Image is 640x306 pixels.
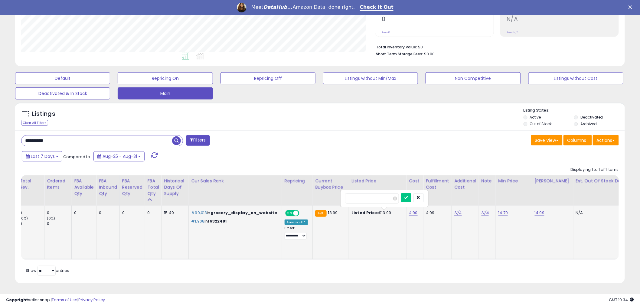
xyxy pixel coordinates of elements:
[576,210,629,216] p: N/A
[426,178,449,190] div: Fulfillment Cost
[148,210,157,216] div: 0
[482,178,493,184] div: Note
[285,226,308,240] div: Preset:
[103,153,137,159] span: Aug-25 - Aug-31
[498,210,508,216] a: 14.79
[191,219,277,224] p: in
[6,297,28,303] strong: Copyright
[315,178,346,190] div: Current Buybox Price
[99,178,117,197] div: FBA inbound Qty
[530,121,552,126] label: Out of Stock
[164,178,186,197] div: Historical Days Of Supply
[47,210,71,216] div: 0
[191,218,204,224] span: #1,908
[629,5,635,9] div: Close
[122,210,140,216] div: 0
[237,3,247,12] img: Profile image for Georgie
[118,72,213,84] button: Repricing On
[535,210,545,216] a: 14.99
[530,115,541,120] label: Active
[164,210,184,216] div: 15.40
[286,211,293,216] span: ON
[285,178,310,184] div: Repricing
[409,210,418,216] a: 4.90
[323,72,418,84] button: Listings without Min/Max
[535,178,571,184] div: [PERSON_NAME]
[99,210,115,216] div: 0
[20,216,28,221] small: (0%)
[74,210,92,216] div: 0
[580,121,597,126] label: Archived
[20,221,44,226] div: 0
[191,210,207,216] span: #99,013
[376,51,423,57] b: Short Term Storage Fees:
[78,297,105,303] a: Privacy Policy
[93,151,145,161] button: Aug-25 - Aug-31
[47,178,69,190] div: Ordered Items
[593,135,619,145] button: Actions
[298,211,308,216] span: OFF
[122,178,142,197] div: FBA Reserved Qty
[426,72,521,84] button: Non Competitive
[376,44,417,50] b: Total Inventory Value:
[507,16,619,24] h2: N/A
[47,216,55,221] small: (0%)
[22,151,62,161] button: Last 7 Days
[482,210,489,216] a: N/A
[426,210,447,216] div: 4.99
[524,108,625,113] p: Listing States:
[63,154,91,160] span: Compared to:
[251,4,355,10] div: Meet Amazon Data, done right.
[580,115,603,120] label: Deactivated
[26,268,69,273] span: Show: entries
[507,31,518,34] small: Prev: N/A
[528,72,623,84] button: Listings without Cost
[74,178,94,197] div: FBA Available Qty
[376,43,614,50] li: $0
[31,153,55,159] span: Last 7 Days
[20,178,42,190] div: Total Rev.
[52,297,77,303] a: Terms of Use
[208,218,227,224] span: 16322481
[263,4,293,10] i: DataHub...
[454,210,462,216] a: N/A
[609,297,634,303] span: 2025-09-8 19:34 GMT
[454,178,476,190] div: Additional Cost
[351,210,379,216] b: Listed Price:
[531,135,563,145] button: Save View
[328,210,338,216] span: 13.99
[47,221,71,226] div: 0
[382,16,494,24] h2: 0
[20,210,44,216] div: 0
[424,51,435,57] span: $0.00
[32,110,55,118] h5: Listings
[118,87,213,99] button: Main
[191,210,277,216] p: in
[15,72,110,84] button: Default
[409,178,421,184] div: Cost
[220,72,315,84] button: Repricing Off
[360,4,394,11] a: Check It Out
[576,178,631,184] div: Est. Out Of Stock Date
[498,178,530,184] div: Min Price
[315,210,326,217] small: FBA
[351,210,402,216] div: $13.99
[285,220,308,225] div: Amazon AI *
[571,167,619,173] div: Displaying 1 to 1 of 1 items
[382,31,390,34] small: Prev: 0
[567,137,586,143] span: Columns
[148,178,159,197] div: FBA Total Qty
[563,135,592,145] button: Columns
[191,178,279,184] div: Cur Sales Rank
[211,210,277,216] span: grocery_display_on_website
[15,87,110,99] button: Deactivated & In Stock
[186,135,210,146] button: Filters
[351,178,404,184] div: Listed Price
[21,120,48,126] div: Clear All Filters
[6,297,105,303] div: seller snap | |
